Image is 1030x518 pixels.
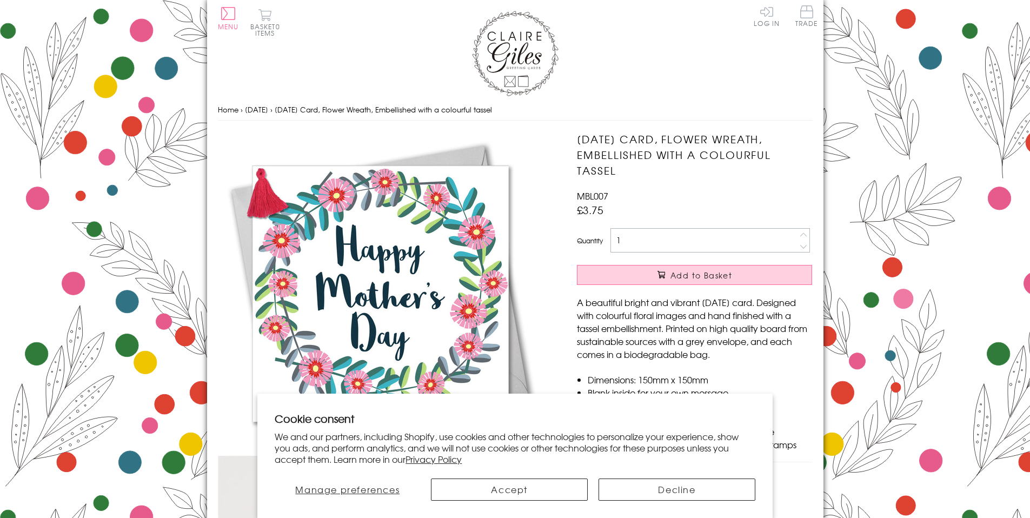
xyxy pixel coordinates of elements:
span: £3.75 [577,202,603,217]
span: 0 items [255,22,280,38]
a: [DATE] [245,104,268,115]
li: Dimensions: 150mm x 150mm [588,373,812,386]
button: Add to Basket [577,265,812,285]
span: Add to Basket [670,270,732,281]
a: Trade [795,5,818,29]
img: Claire Giles Greetings Cards [472,11,559,96]
span: › [270,104,273,115]
nav: breadcrumbs [218,99,813,121]
button: Accept [431,479,588,501]
span: Trade [795,5,818,26]
button: Manage preferences [275,479,420,501]
li: Blank inside for your own message [588,386,812,399]
span: MBL007 [577,189,608,202]
span: › [241,104,243,115]
h1: [DATE] Card, Flower Wreath, Embellished with a colourful tassel [577,131,812,178]
button: Menu [218,7,239,30]
img: Mother's Day Card, Flower Wreath, Embellished with a colourful tassel [218,131,542,456]
button: Decline [599,479,755,501]
h2: Cookie consent [275,411,755,426]
p: We and our partners, including Shopify, use cookies and other technologies to personalize your ex... [275,431,755,464]
button: Basket0 items [250,9,280,36]
a: Home [218,104,238,115]
a: Log In [754,5,780,26]
p: A beautiful bright and vibrant [DATE] card. Designed with colourful floral images and hand finish... [577,296,812,361]
a: Privacy Policy [406,453,462,466]
label: Quantity [577,236,603,245]
span: Menu [218,22,239,31]
span: Manage preferences [295,483,400,496]
span: [DATE] Card, Flower Wreath, Embellished with a colourful tassel [275,104,492,115]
